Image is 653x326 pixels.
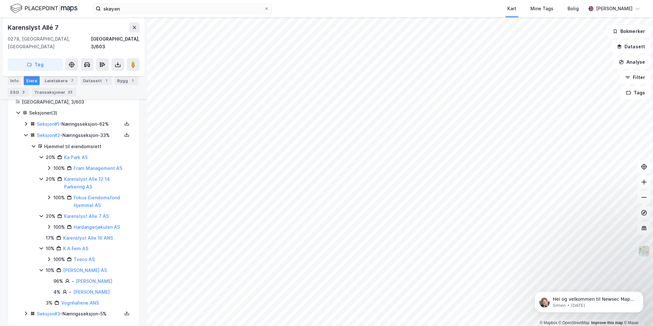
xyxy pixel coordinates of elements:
[46,212,55,220] div: 20%
[64,213,109,219] a: Karenslyst Alle 7 AS
[53,277,63,285] div: 96%
[507,5,516,12] div: Kart
[64,155,88,160] a: Ka Park AS
[559,321,590,325] a: OpenStreetMap
[91,35,140,51] div: [GEOGRAPHIC_DATA], 3/603
[74,224,120,230] a: Hardangerjøkulen AS
[620,71,650,84] button: Filter
[53,194,65,202] div: 100%
[540,321,557,325] a: Mapbox
[73,289,110,295] a: [PERSON_NAME]
[37,311,60,316] a: Seksjon#3
[53,164,65,172] div: 100%
[63,267,107,273] a: [PERSON_NAME] AS
[76,278,112,284] a: [PERSON_NAME]
[525,278,653,323] iframe: Intercom notifications message
[8,22,60,33] div: Karenslyst Allé 7
[37,120,122,128] div: - Næringsseksjon - 62%
[129,77,136,84] div: 1
[37,121,59,127] a: Seksjon#1
[621,86,650,99] button: Tags
[29,109,132,117] div: Seksjoner ( 3 )
[46,245,54,252] div: 10%
[607,25,650,38] button: Bokmerker
[42,76,78,85] div: Leietakere
[530,5,553,12] div: Mine Tags
[103,77,109,84] div: 1
[46,266,54,274] div: 10%
[37,310,122,318] div: - Næringsseksjon - 5%
[596,5,633,12] div: [PERSON_NAME]
[80,76,112,85] div: Datasett
[63,246,88,251] a: K A Fem AS
[568,5,579,12] div: Bolig
[37,131,122,139] div: - Næringsseksjon - 33%
[8,58,63,71] button: Tag
[613,56,650,68] button: Analyse
[8,88,29,97] div: ESG
[53,256,65,263] div: 100%
[69,77,75,84] div: 7
[46,299,52,307] div: 3%
[53,288,60,296] div: 4%
[74,195,120,208] a: Fokus Eiendomsfond Hjemmel AS
[101,4,264,13] input: Søk på adresse, matrikkel, gårdeiere, leietakere eller personer
[8,35,91,51] div: 0278, [GEOGRAPHIC_DATA], [GEOGRAPHIC_DATA]
[22,98,132,106] div: [GEOGRAPHIC_DATA], 3/603
[46,154,55,161] div: 20%
[74,257,95,262] a: Tveco AS
[44,143,132,150] div: Hjemmel til eiendomsrett
[8,76,21,85] div: Info
[72,277,74,285] div: -
[67,89,74,95] div: 23
[74,165,122,171] a: Fram Management AS
[46,175,55,183] div: 20%
[53,223,65,231] div: 100%
[20,89,27,95] div: 3
[611,40,650,53] button: Datasett
[24,76,40,85] div: Eiere
[64,176,110,189] a: Karenslyst Alle 12 14 Parkering AS
[63,235,113,241] a: Karenslyst Alle 16 ANS
[10,3,77,14] img: logo.f888ab2527a4732fd821a326f86c7f29.svg
[591,321,623,325] a: Improve this map
[46,234,54,242] div: 17%
[61,300,99,306] a: Vognhallene ANS
[115,76,138,85] div: Bygg
[32,88,76,97] div: Transaksjoner
[69,288,71,296] div: -
[37,132,60,138] a: Seksjon#2
[638,245,650,257] img: Z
